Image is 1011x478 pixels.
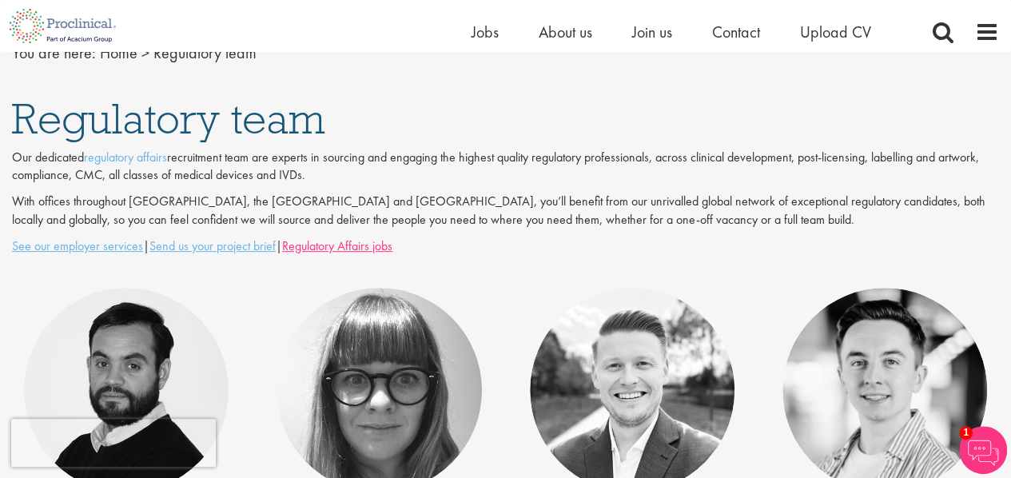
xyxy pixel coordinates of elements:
[12,237,999,256] p: | |
[282,237,392,254] a: Regulatory Affairs jobs
[632,22,672,42] a: Join us
[12,237,143,254] a: See our employer services
[959,426,973,440] span: 1
[12,91,325,145] span: Regulatory team
[12,193,999,229] p: With offices throughout [GEOGRAPHIC_DATA], the [GEOGRAPHIC_DATA] and [GEOGRAPHIC_DATA], you’ll be...
[539,22,592,42] a: About us
[84,149,167,165] a: regulatory affairs
[12,149,999,185] p: Our dedicated recruitment team are experts in sourcing and engaging the highest quality regulator...
[959,426,1007,474] img: Chatbot
[712,22,760,42] a: Contact
[11,419,216,467] iframe: reCAPTCHA
[12,42,96,63] span: You are here:
[153,42,257,63] span: Regulatory team
[149,237,276,254] a: Send us your project brief
[472,22,499,42] a: Jobs
[800,22,871,42] a: Upload CV
[100,42,137,63] a: breadcrumb link
[141,42,149,63] span: >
